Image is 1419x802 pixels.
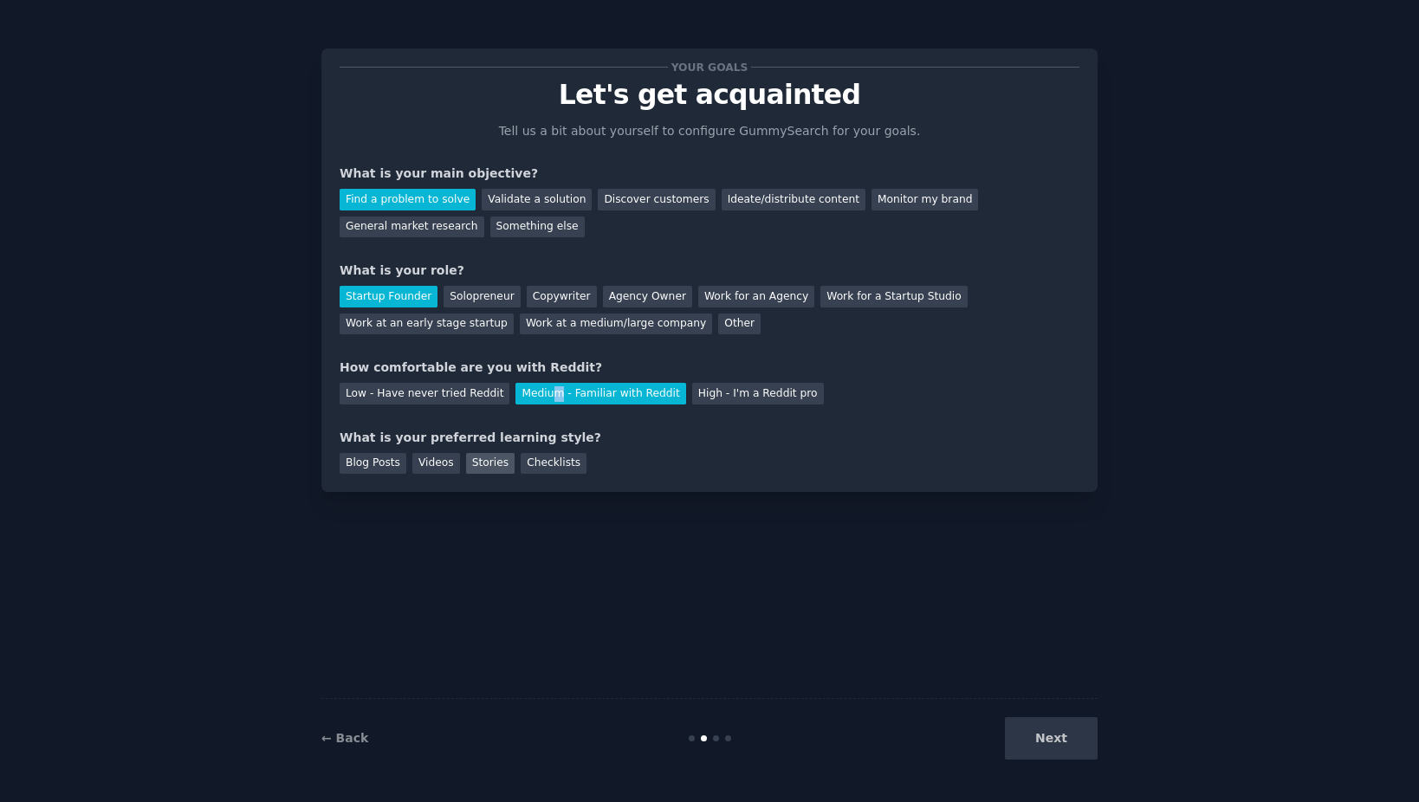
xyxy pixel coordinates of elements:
div: Startup Founder [340,286,437,307]
div: Other [718,314,761,335]
div: What is your preferred learning style? [340,429,1079,447]
div: Medium - Familiar with Reddit [515,383,685,404]
div: High - I'm a Reddit pro [692,383,824,404]
div: General market research [340,217,484,238]
div: Videos [412,453,460,475]
div: Discover customers [598,189,715,210]
p: Tell us a bit about yourself to configure GummySearch for your goals. [491,122,928,140]
a: ← Back [321,731,368,745]
div: Find a problem to solve [340,189,476,210]
div: Agency Owner [603,286,692,307]
div: Something else [490,217,585,238]
div: Work for an Agency [698,286,814,307]
div: Monitor my brand [871,189,978,210]
div: What is your role? [340,262,1079,280]
span: Your goals [668,58,751,76]
div: Copywriter [527,286,597,307]
div: What is your main objective? [340,165,1079,183]
div: Stories [466,453,515,475]
div: Blog Posts [340,453,406,475]
div: How comfortable are you with Reddit? [340,359,1079,377]
div: Validate a solution [482,189,592,210]
div: Work at an early stage startup [340,314,514,335]
div: Work at a medium/large company [520,314,712,335]
div: Ideate/distribute content [722,189,865,210]
div: Work for a Startup Studio [820,286,967,307]
div: Low - Have never tried Reddit [340,383,509,404]
div: Solopreneur [444,286,520,307]
div: Checklists [521,453,586,475]
p: Let's get acquainted [340,80,1079,110]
